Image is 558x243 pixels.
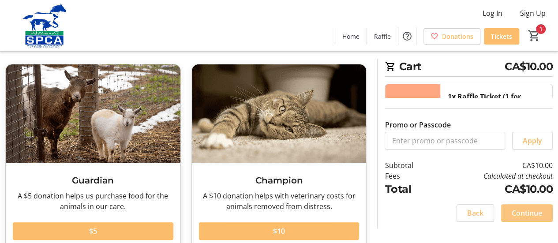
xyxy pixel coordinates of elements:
[440,84,552,183] div: Total Tickets: 1
[367,28,398,45] a: Raffle
[447,91,545,112] div: 1x Raffle Ticket (1 for $10.00)
[512,208,542,218] span: Continue
[342,32,360,41] span: Home
[13,191,173,212] div: A $5 donation helps us purchase food for the animals in our care.
[434,171,553,181] td: Calculated at checkout
[13,174,173,187] h3: Guardian
[457,204,494,222] button: Back
[385,181,433,197] td: Total
[89,226,97,236] span: $5
[374,32,391,41] span: Raffle
[199,222,360,240] button: $10
[505,59,553,75] span: CA$10.00
[520,8,546,19] span: Sign Up
[501,204,553,222] button: Continue
[513,6,553,20] button: Sign Up
[476,6,509,20] button: Log In
[273,226,285,236] span: $10
[398,27,416,45] button: Help
[523,135,542,146] span: Apply
[467,208,483,218] span: Back
[5,4,84,48] img: Alberta SPCA's Logo
[13,222,173,240] button: $5
[491,32,512,41] span: Tickets
[6,64,180,163] img: Guardian
[442,32,473,41] span: Donations
[434,160,553,171] td: CA$10.00
[385,59,553,77] h2: Cart
[385,132,505,150] input: Enter promo or passcode
[423,28,480,45] a: Donations
[512,132,553,150] button: Apply
[385,160,433,171] td: Subtotal
[199,174,360,187] h3: Champion
[199,191,360,212] div: A $10 donation helps with veterinary costs for animals removed from distress.
[385,120,450,130] label: Promo or Passcode
[192,64,367,163] img: Champion
[484,28,519,45] a: Tickets
[335,28,367,45] a: Home
[434,181,553,197] td: CA$10.00
[385,171,433,181] td: Fees
[483,8,502,19] span: Log In
[526,28,542,44] button: Cart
